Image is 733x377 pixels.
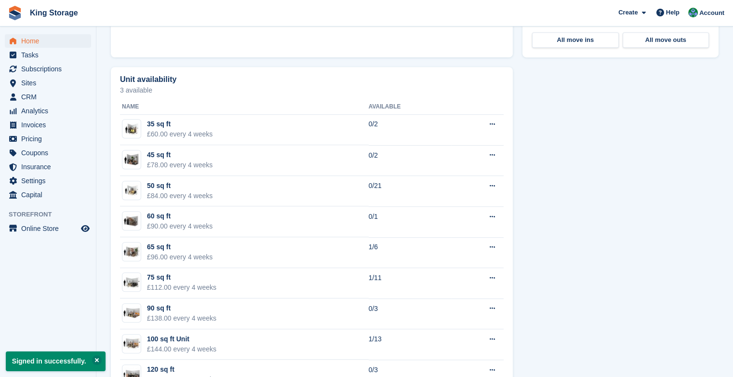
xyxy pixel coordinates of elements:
a: menu [5,146,91,160]
span: Storefront [9,210,96,219]
td: 1/13 [369,329,452,360]
span: Insurance [21,160,79,174]
img: 100-sqft-unit%20(1).jpg [122,337,141,350]
div: 75 sq ft [147,272,216,283]
span: Sites [21,76,79,90]
a: menu [5,160,91,174]
td: 1/6 [369,237,452,268]
span: Pricing [21,132,79,146]
th: Name [120,99,369,115]
a: menu [5,188,91,202]
div: 65 sq ft [147,242,213,252]
span: Online Store [21,222,79,235]
span: Create [618,8,638,17]
a: menu [5,34,91,48]
span: Invoices [21,118,79,132]
div: £84.00 every 4 weeks [147,191,213,201]
a: menu [5,174,91,188]
span: Help [666,8,680,17]
div: 50 sq ft [147,181,213,191]
img: 50-sqft-unit.jpg [122,183,141,197]
td: 1/11 [369,268,452,299]
a: menu [5,48,91,62]
img: 90-sqft-unit.jpg [122,306,141,320]
p: 3 available [120,87,504,94]
a: menu [5,76,91,90]
span: Capital [21,188,79,202]
span: Account [699,8,724,18]
div: 35 sq ft [147,119,213,129]
span: Tasks [21,48,79,62]
img: John King [688,8,698,17]
div: 100 sq ft Unit [147,334,216,344]
a: menu [5,62,91,76]
div: 45 sq ft [147,150,213,160]
div: £96.00 every 4 weeks [147,252,213,262]
a: All move ins [532,32,619,48]
a: King Storage [26,5,82,21]
a: menu [5,118,91,132]
div: £78.00 every 4 weeks [147,160,213,170]
td: 0/1 [369,206,452,237]
span: Home [21,34,79,48]
div: £138.00 every 4 weeks [147,313,216,323]
img: stora-icon-8386f47178a22dfd0bd8f6a31ec36ba5ce8667c1dd55bd0f319d3a0aa187defe.svg [8,6,22,20]
div: 120 sq ft [147,364,216,375]
img: 60-sqft-unit%20(1).jpg [122,214,141,228]
div: £60.00 every 4 weeks [147,129,213,139]
span: Settings [21,174,79,188]
div: £90.00 every 4 weeks [147,221,213,231]
td: 0/2 [369,145,452,176]
span: Subscriptions [21,62,79,76]
div: 90 sq ft [147,303,216,313]
a: Preview store [80,223,91,234]
td: 0/3 [369,298,452,329]
span: Analytics [21,104,79,118]
th: Available [369,99,452,115]
div: 60 sq ft [147,211,213,221]
span: CRM [21,90,79,104]
a: menu [5,222,91,235]
td: 0/21 [369,176,452,207]
a: menu [5,104,91,118]
img: 65-sqft-unit.jpg [122,245,141,259]
td: 0/2 [369,114,452,145]
span: Coupons [21,146,79,160]
div: £144.00 every 4 weeks [147,344,216,354]
img: 45-sqft-unit.jpg [122,153,141,167]
a: All move outs [623,32,709,48]
a: menu [5,90,91,104]
p: Signed in successfully. [6,351,106,371]
div: £112.00 every 4 weeks [147,283,216,293]
img: 75-sqft-unit.jpg [122,275,141,289]
a: menu [5,132,91,146]
img: 35-sqft-unit%20(1).jpg [122,122,141,136]
h2: Unit availability [120,75,176,84]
